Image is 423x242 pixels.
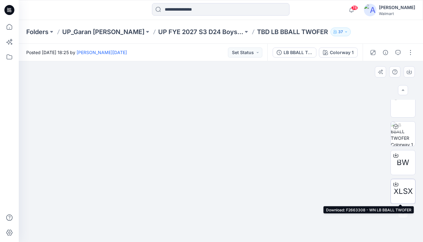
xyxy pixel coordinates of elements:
div: [PERSON_NAME] [379,4,415,11]
span: 78 [351,5,358,10]
p: 37 [338,28,343,35]
img: LB BBALL TWOFER Colorway 1 [391,122,415,146]
a: UP_Garan [PERSON_NAME] [62,28,144,36]
button: 37 [330,28,351,36]
a: Folders [26,28,48,36]
span: Posted [DATE] 18:25 by [26,49,127,56]
span: XLSX [394,186,413,197]
button: LB BBALL TWOFER [273,48,316,58]
a: UP FYE 2027 S3 D24 Boys [PERSON_NAME] [158,28,243,36]
div: Colorway 1 [330,49,354,56]
a: [PERSON_NAME][DATE] [77,50,127,55]
span: BW [397,157,409,168]
img: avatar [364,4,376,16]
p: TBD LB BBALL TWOFER [257,28,328,36]
button: Details [380,48,390,58]
div: Walmart [379,11,415,16]
button: Colorway 1 [319,48,358,58]
div: LB BBALL TWOFER [284,49,312,56]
